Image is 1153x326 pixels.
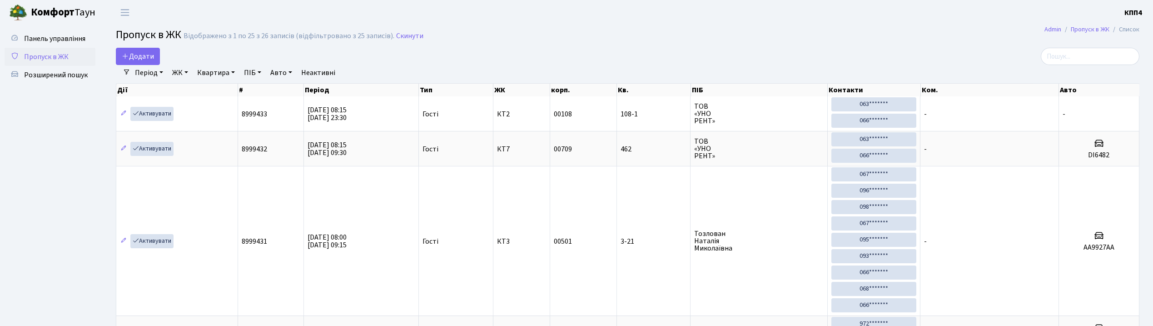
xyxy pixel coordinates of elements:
span: 00709 [554,144,572,154]
a: Квартира [194,65,239,80]
a: Пропуск в ЖК [5,48,95,66]
button: Переключити навігацію [114,5,136,20]
span: ТОВ «УНО РЕНТ» [694,103,824,125]
a: Період [131,65,167,80]
th: Дії [116,84,238,96]
div: Відображено з 1 по 25 з 26 записів (відфільтровано з 25 записів). [184,32,394,40]
span: 8999433 [242,109,267,119]
th: Кв. [617,84,691,96]
span: 8999432 [242,144,267,154]
span: 108-1 [621,110,687,118]
span: Гості [422,110,438,118]
th: корп. [550,84,617,96]
a: КПП4 [1124,7,1142,18]
nav: breadcrumb [1031,20,1153,39]
h5: DI6482 [1063,151,1135,160]
span: 462 [621,145,687,153]
span: Гості [422,238,438,245]
th: # [238,84,304,96]
span: Панель управління [24,34,85,44]
li: Список [1109,25,1139,35]
span: [DATE] 08:00 [DATE] 09:15 [308,232,347,250]
span: - [924,144,927,154]
a: Скинути [396,32,423,40]
a: Активувати [130,234,174,248]
span: [DATE] 08:15 [DATE] 09:30 [308,140,347,158]
span: 8999431 [242,236,267,246]
span: - [924,109,927,119]
a: ЖК [169,65,192,80]
a: Активувати [130,107,174,121]
th: ЖК [493,84,550,96]
b: Комфорт [31,5,75,20]
span: Таун [31,5,95,20]
th: Контакти [828,84,920,96]
th: Період [304,84,419,96]
span: Розширений пошук [24,70,88,80]
span: КТ3 [497,238,546,245]
span: - [924,236,927,246]
a: Пропуск в ЖК [1071,25,1109,34]
b: КПП4 [1124,8,1142,18]
span: КТ2 [497,110,546,118]
img: logo.png [9,4,27,22]
th: Ком. [921,84,1059,96]
span: [DATE] 08:15 [DATE] 23:30 [308,105,347,123]
th: Авто [1059,84,1139,96]
input: Пошук... [1041,48,1139,65]
a: ПІБ [240,65,265,80]
span: ТОВ «УНО РЕНТ» [694,138,824,160]
a: Активувати [130,142,174,156]
a: Авто [267,65,296,80]
a: Панель управління [5,30,95,48]
a: Admin [1044,25,1061,34]
th: ПІБ [691,84,828,96]
th: Тип [419,84,493,96]
span: Додати [122,51,154,61]
span: 3-21 [621,238,687,245]
span: - [1063,109,1065,119]
span: 00501 [554,236,572,246]
span: 00108 [554,109,572,119]
span: КТ7 [497,145,546,153]
span: Тозлован Наталія Миколаївна [694,230,824,252]
a: Додати [116,48,160,65]
h5: АА9927АА [1063,243,1135,252]
span: Пропуск в ЖК [24,52,69,62]
a: Розширений пошук [5,66,95,84]
a: Неактивні [298,65,339,80]
span: Гості [422,145,438,153]
span: Пропуск в ЖК [116,27,181,43]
